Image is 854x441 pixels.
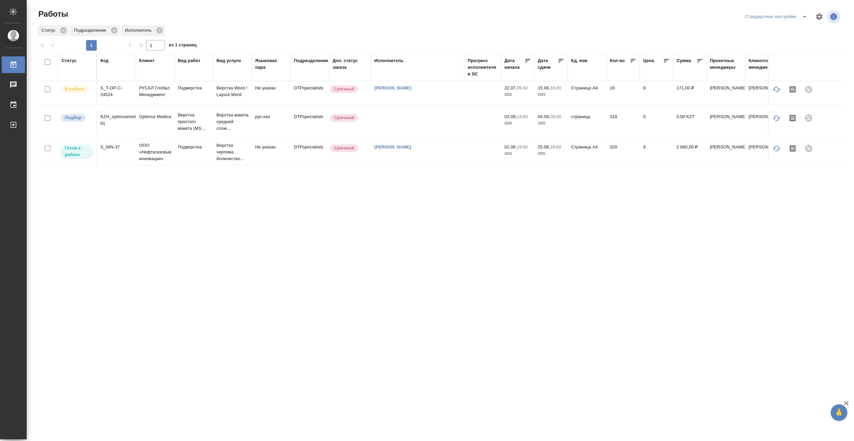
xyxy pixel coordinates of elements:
[125,27,154,34] p: Исполнитель
[769,81,785,97] button: Обновить
[745,81,784,105] td: [PERSON_NAME]
[785,140,801,156] button: Скопировать мини-бриф
[538,85,550,90] p: 15.08,
[811,9,827,25] span: Настроить таблицу
[538,144,550,149] p: 25.08,
[60,85,93,94] div: Исполнитель выполняет работу
[610,57,625,64] div: Кол-во
[571,57,587,64] div: Ед. изм
[785,110,801,126] button: Скопировать мини-бриф
[517,85,528,90] p: 09:42
[139,85,171,98] p: РУСАЛ Глобал Менеджмент
[504,144,517,149] p: 01.08,
[217,142,249,162] p: Верстка чертежа. Количество...
[801,140,817,156] div: Проект не привязан
[673,81,707,105] td: 171,00 ₽
[468,57,498,77] div: Прогресс исполнителя в SC
[707,140,745,164] td: [PERSON_NAME]
[550,144,561,149] p: 16:00
[831,404,847,421] button: 🙏
[606,81,640,105] td: 19
[37,9,68,19] span: Работы
[41,27,58,34] p: Статус
[65,114,81,121] p: Подбор
[538,114,550,119] p: 04.09,
[121,25,165,36] div: Исполнитель
[178,85,210,91] p: Подверстка
[178,112,210,132] p: Верстка простого макета (MS...
[294,57,328,64] div: Подразделение
[538,57,558,71] div: Дата сдачи
[550,114,561,119] p: 08:00
[749,57,781,71] div: Клиентские менеджеры
[178,144,210,150] p: Подверстка
[374,85,411,90] a: [PERSON_NAME]
[60,113,93,122] div: Можно подбирать исполнителей
[100,57,108,64] div: Код
[374,57,404,64] div: Исполнитель
[100,144,132,150] div: S_NIN-37
[252,81,291,105] td: Не указан
[504,85,517,90] p: 22.07,
[538,91,564,98] p: 2025
[504,150,531,157] p: 2025
[217,112,249,132] p: Верстка макета средней слож...
[769,140,785,156] button: Обновить
[801,110,817,126] div: Проект не привязан
[252,140,291,164] td: Не указан
[139,57,154,64] div: Клиент
[504,91,531,98] p: 2025
[640,81,673,105] td: 9
[504,57,524,71] div: Дата начала
[504,114,517,119] p: 02.09,
[334,86,354,92] p: Срочный
[255,57,287,71] div: Языковая пара
[100,85,132,98] div: S_T-OP-C-24524
[37,25,69,36] div: Статус
[785,81,801,97] button: Скопировать мини-бриф
[568,140,606,164] td: Страница А4
[291,140,329,164] td: DTPspecialists
[550,85,561,90] p: 16:00
[65,86,84,92] p: В работе
[833,406,845,420] span: 🙏
[827,10,841,23] span: Посмотреть информацию
[606,140,640,164] td: 320
[139,142,171,162] p: ООО «Нефтегазовые инновации»
[178,57,200,64] div: Вид работ
[643,57,654,64] div: Цена
[517,144,528,149] p: 19:00
[70,25,119,36] div: Подразделение
[606,110,640,133] td: 318
[769,110,785,126] button: Обновить
[745,140,784,164] td: [PERSON_NAME]
[252,110,291,133] td: рус-каз
[65,145,88,158] p: Готов к работе
[745,110,784,133] td: [PERSON_NAME]
[517,114,528,119] p: 14:00
[743,11,811,22] div: split button
[538,120,564,127] p: 2025
[74,27,108,34] p: Подразделение
[707,110,745,133] td: [PERSON_NAME]
[169,41,197,51] span: из 1 страниц
[707,81,745,105] td: [PERSON_NAME]
[217,57,241,64] div: Вид услуги
[334,114,354,121] p: Срочный
[139,113,171,120] p: Optimus Medica
[673,110,707,133] td: 0,00 KZT
[673,140,707,164] td: 2 880,00 ₽
[60,144,93,159] div: Исполнитель может приступить к работе
[291,81,329,105] td: DTPspecialists
[640,110,673,133] td: 0
[333,57,368,71] div: Доп. статус заказа
[100,113,132,127] div: KZH_optimusmedica-61
[291,110,329,133] td: DTPspecialists
[568,110,606,133] td: страница
[217,85,249,98] p: Верстка Word / Layout Word
[538,150,564,157] p: 2025
[504,120,531,127] p: 2025
[640,140,673,164] td: 9
[710,57,742,71] div: Проектные менеджеры
[801,81,817,97] div: Проект не привязан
